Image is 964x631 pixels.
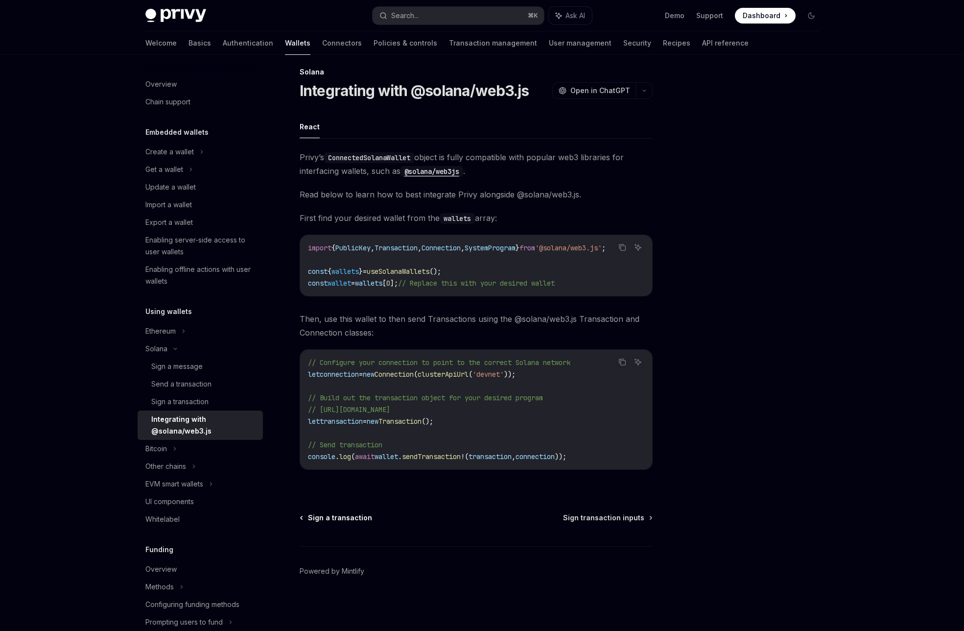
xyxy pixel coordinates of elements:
[300,67,653,77] div: Solana
[402,452,461,461] span: sendTransaction
[138,560,263,578] a: Overview
[414,370,418,379] span: (
[223,31,273,55] a: Authentication
[632,241,644,254] button: Ask AI
[308,513,372,523] span: Sign a transaction
[555,452,566,461] span: ));
[465,243,516,252] span: SystemProgram
[422,417,433,426] span: ();
[145,234,257,258] div: Enabling server-side access to user wallets
[461,243,465,252] span: ,
[440,213,475,224] code: wallets
[145,325,176,337] div: Ethereum
[151,413,257,437] div: Integrating with @solana/web3.js
[563,513,644,523] span: Sign transaction inputs
[331,243,335,252] span: {
[138,214,263,231] a: Export a wallet
[570,86,630,96] span: Open in ChatGPT
[145,31,177,55] a: Welcome
[375,243,418,252] span: Transaction
[138,93,263,111] a: Chain support
[145,199,192,211] div: Import a wallet
[138,596,263,613] a: Configuring funding methods
[145,581,174,593] div: Methods
[300,312,653,340] span: Then, use this wallet to then send Transactions using the @solana/web3.js Transaction and Connect...
[145,181,196,193] div: Update a wallet
[322,31,362,55] a: Connectors
[138,493,263,510] a: UI components
[535,243,602,252] span: '@solana/web3.js'
[151,378,212,390] div: Send a transaction
[300,211,653,225] span: First find your desired wallet from the array:
[616,241,629,254] button: Copy the contents from the code block
[382,279,386,288] span: [
[308,417,320,426] span: let
[335,452,339,461] span: .
[616,356,629,368] button: Copy the contents from the code block
[359,370,363,379] span: =
[472,370,504,379] span: 'devnet'
[145,443,167,455] div: Bitcoin
[145,126,209,138] h5: Embedded wallets
[145,496,194,508] div: UI components
[355,452,375,461] span: await
[308,393,543,402] span: // Build out the transaction object for your desired program
[398,452,402,461] span: .
[516,243,519,252] span: }
[549,31,611,55] a: User management
[371,243,375,252] span: ,
[331,267,359,276] span: wallets
[339,452,351,461] span: log
[563,513,652,523] a: Sign transaction inputs
[665,11,684,21] a: Demo
[138,375,263,393] a: Send a transaction
[449,31,537,55] a: Transaction management
[696,11,723,21] a: Support
[145,513,180,525] div: Whitelabel
[300,115,320,138] button: React
[138,411,263,440] a: Integrating with @solana/web3.js
[735,8,796,24] a: Dashboard
[391,10,419,22] div: Search...
[300,150,653,178] span: Privy’s object is fully compatible with popular web3 libraries for interfacing wallets, such as .
[363,417,367,426] span: =
[335,243,371,252] span: PublicKey
[145,306,192,317] h5: Using wallets
[145,343,167,355] div: Solana
[308,267,328,276] span: const
[367,267,429,276] span: useSolanaWallets
[359,267,363,276] span: }
[469,370,472,379] span: (
[351,452,355,461] span: (
[374,31,437,55] a: Policies & controls
[145,9,206,23] img: dark logo
[138,393,263,411] a: Sign a transaction
[363,370,375,379] span: new
[151,396,209,408] div: Sign a transaction
[138,75,263,93] a: Overview
[301,513,372,523] a: Sign a transaction
[375,452,398,461] span: wallet
[465,452,469,461] span: (
[320,417,363,426] span: transaction
[308,279,328,288] span: const
[400,166,463,177] code: @solana/web3js
[138,510,263,528] a: Whitelabel
[528,12,538,20] span: ⌘ K
[390,279,398,288] span: ];
[308,452,335,461] span: console
[378,417,422,426] span: Transaction
[552,82,636,99] button: Open in ChatGPT
[145,146,194,158] div: Create a wallet
[138,231,263,261] a: Enabling server-side access to user wallets
[308,243,331,252] span: import
[308,440,382,449] span: // Send transaction
[145,461,186,472] div: Other chains
[145,164,183,175] div: Get a wallet
[386,279,390,288] span: 0
[743,11,780,21] span: Dashboard
[519,243,535,252] span: from
[461,452,465,461] span: !
[308,358,570,367] span: // Configure your connection to point to the correct Solana network
[151,361,203,372] div: Sign a message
